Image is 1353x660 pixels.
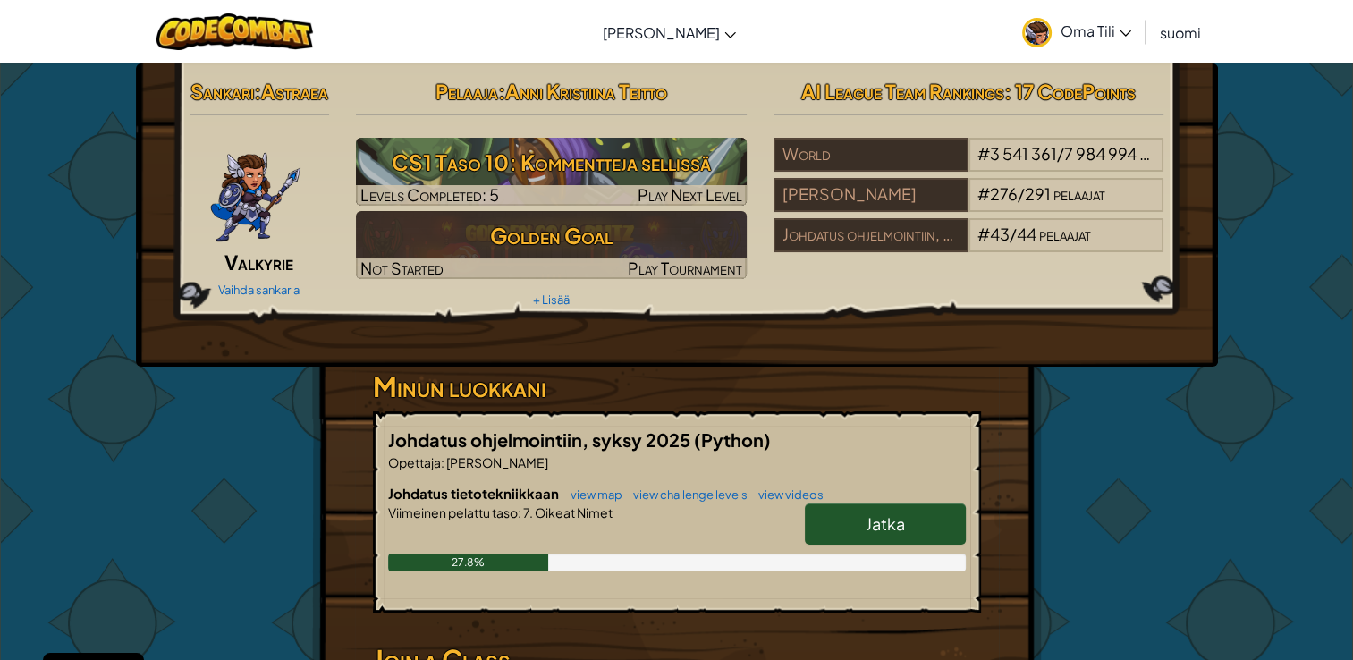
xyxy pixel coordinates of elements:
img: CodeCombat logo [156,13,313,50]
span: : [518,504,521,520]
span: Johdatus ohjelmointiin, syksy 2025 [388,428,694,451]
span: (Python) [694,428,771,451]
span: Play Tournament [628,258,742,278]
span: Valkyrie [224,250,293,275]
span: 43 [990,224,1010,244]
span: [PERSON_NAME] [444,454,548,470]
span: Johdatus tietotekniikkaan [388,485,562,502]
span: Pelaaja [435,79,498,104]
span: 291 [1025,183,1051,204]
span: 3 541 361 [990,143,1057,164]
span: Astraea [261,79,328,104]
span: : [254,79,261,104]
img: CS1 Taso 10: Kommentteja sellissä [356,138,747,206]
span: suomi [1160,23,1201,42]
a: [PERSON_NAME] [594,8,745,56]
span: Jatka [866,513,905,534]
span: 276 [990,183,1018,204]
span: Viimeinen pelattu taso [388,504,518,520]
img: avatar [1022,18,1052,47]
img: Golden Goal [356,211,747,279]
span: AI League Team Rankings [801,79,1004,104]
span: Opettaja [388,454,441,470]
h3: Minun luokkani [373,367,981,407]
span: pelaajat [1053,183,1105,204]
span: : [498,79,505,104]
span: # [977,224,990,244]
a: view map [562,487,622,502]
span: 44 [1017,224,1036,244]
span: Play Next Level [638,184,742,205]
a: Play Next Level [356,138,747,206]
span: Not Started [360,258,444,278]
h3: Golden Goal [356,216,747,256]
a: Johdatus ohjelmointiin, syksy 2025#43/44pelaajat [774,235,1164,256]
span: Levels Completed: 5 [360,184,499,205]
span: 7. [521,504,533,520]
a: Golden GoalNot StartedPlay Tournament [356,211,747,279]
span: Sankari [190,79,254,104]
a: [PERSON_NAME]#276/291pelaajat [774,195,1164,216]
span: Oma Tili [1061,21,1131,40]
a: World#3 541 361/7 984 994pelaajat [774,155,1164,175]
div: [PERSON_NAME] [774,178,968,212]
span: / [1018,183,1025,204]
a: + Lisää [533,292,570,307]
a: Oma Tili [1013,4,1140,60]
span: pelaajat [1039,224,1091,244]
div: Johdatus ohjelmointiin, syksy 2025 [774,218,968,252]
a: Vaihda sankaria [218,283,300,297]
a: suomi [1151,8,1210,56]
span: [PERSON_NAME] [603,23,720,42]
h3: CS1 Taso 10: Kommentteja sellissä [356,142,747,182]
div: World [774,138,968,172]
span: # [977,143,990,164]
a: view challenge levels [624,487,748,502]
span: / [1057,143,1064,164]
span: 7 984 994 [1064,143,1137,164]
span: Oikeat Nimet [533,504,613,520]
span: Anni Kristiina Teitto [505,79,667,104]
img: ValkyriePose.png [209,138,302,245]
a: view videos [749,487,824,502]
span: : 17 CodePoints [1004,79,1136,104]
span: # [977,183,990,204]
span: : [441,454,444,470]
span: / [1010,224,1017,244]
div: 27.8% [388,554,549,571]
